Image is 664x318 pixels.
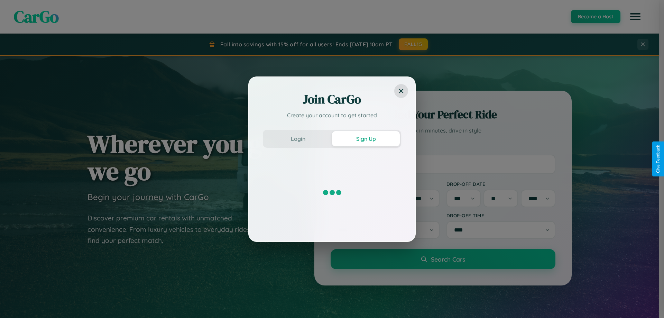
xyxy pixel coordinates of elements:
p: Create your account to get started [263,111,401,119]
iframe: Intercom live chat [7,294,24,311]
div: Give Feedback [656,145,661,173]
button: Login [264,131,332,146]
button: Sign Up [332,131,400,146]
h2: Join CarGo [263,91,401,108]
